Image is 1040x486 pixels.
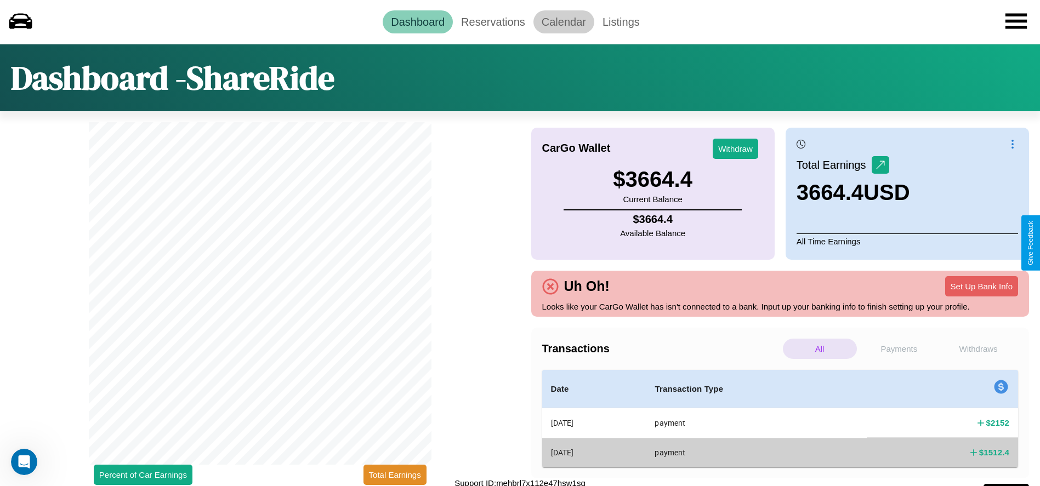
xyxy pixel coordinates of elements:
h4: $ 1512.4 [979,447,1009,458]
h4: Uh Oh! [559,278,615,294]
h4: Transaction Type [655,382,858,396]
iframe: Intercom live chat [11,449,37,475]
h4: $ 3664.4 [620,213,685,226]
p: Looks like your CarGo Wallet has isn't connected to a bank. Input up your banking info to finish ... [542,299,1019,314]
button: Set Up Bank Info [945,276,1018,296]
button: Percent of Car Earnings [94,465,192,485]
h1: Dashboard - ShareRide [11,55,334,100]
h4: Transactions [542,342,780,355]
p: Available Balance [620,226,685,241]
p: All Time Earnings [797,233,1018,249]
p: Total Earnings [797,155,872,175]
table: simple table [542,370,1019,467]
th: payment [646,438,867,467]
button: Total Earnings [363,465,427,485]
h4: Date [551,382,638,396]
p: Payments [862,339,936,359]
h3: 3664.4 USD [797,180,910,205]
th: payment [646,408,867,438]
h3: $ 3664.4 [613,167,692,192]
p: Withdraws [941,339,1015,359]
h4: CarGo Wallet [542,142,611,155]
div: Give Feedback [1027,221,1035,265]
th: [DATE] [542,408,646,438]
button: Withdraw [713,139,758,159]
h4: $ 2152 [986,417,1009,428]
a: Dashboard [383,10,453,33]
a: Calendar [533,10,594,33]
p: Current Balance [613,192,692,207]
a: Listings [594,10,648,33]
a: Reservations [453,10,533,33]
p: All [783,339,857,359]
th: [DATE] [542,438,646,467]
